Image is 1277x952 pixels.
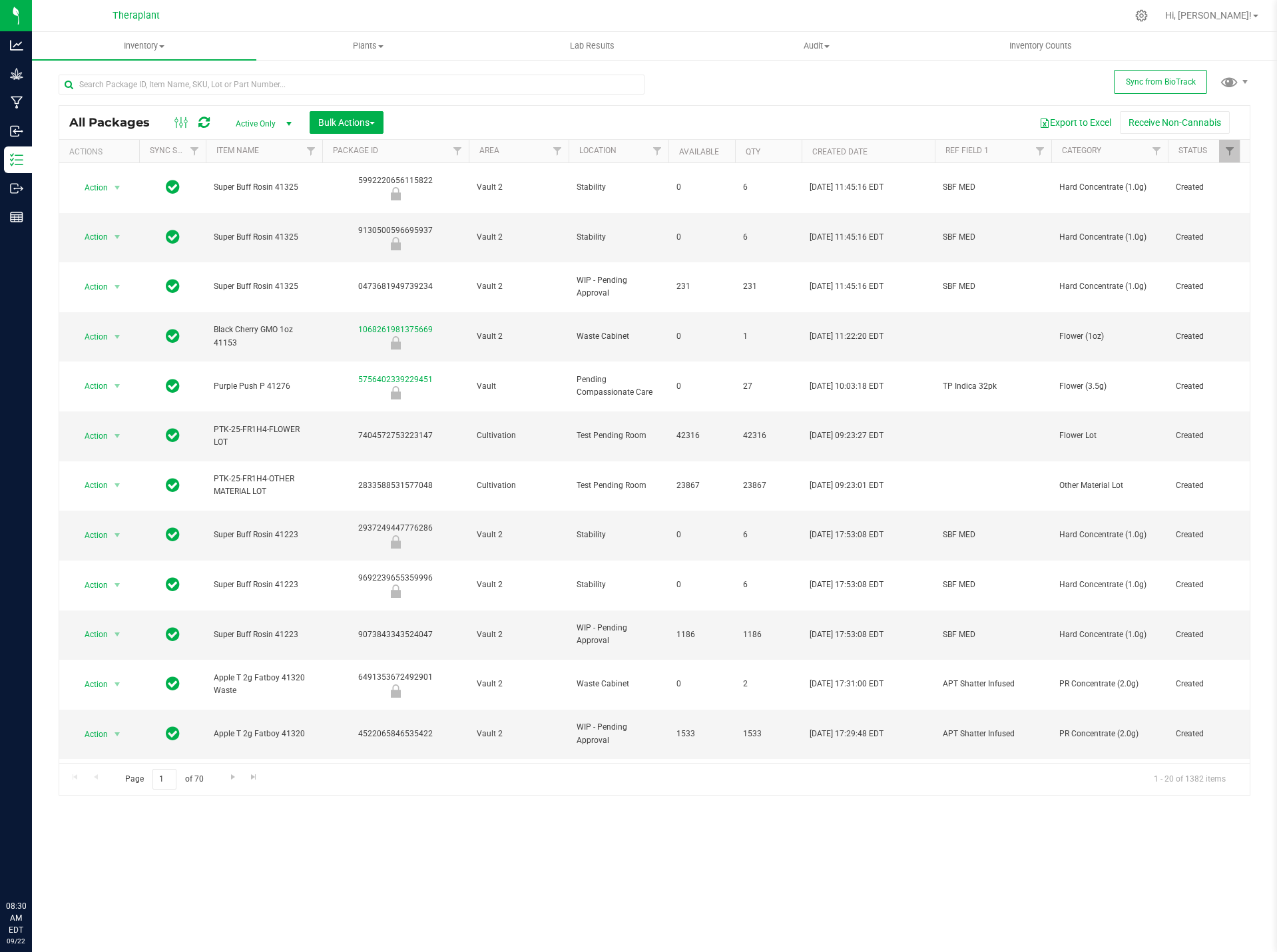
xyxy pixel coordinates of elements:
span: TP Indica 32pk [943,380,1043,393]
span: SBF MED [943,579,1043,591]
span: 42316 [743,429,794,442]
span: [DATE] 11:45:16 EDT [810,280,884,293]
a: Location [579,146,617,155]
a: Created Date [812,147,868,156]
span: WIP - Pending Approval [577,622,660,647]
span: Super Buff Rosin 41325 [214,280,314,293]
span: Created [1176,380,1233,393]
a: Category [1062,146,1101,155]
span: 0 [676,330,727,343]
p: 09/22 [6,936,26,946]
span: Vault 2 [477,529,561,541]
span: [DATE] 11:45:16 EDT [810,231,884,244]
span: In Sync [166,377,180,395]
span: Hard Concentrate (1.0g) [1059,181,1160,194]
span: Hard Concentrate (1.0g) [1059,231,1160,244]
span: Super Buff Rosin 41223 [214,579,314,591]
span: Hard Concentrate (1.0g) [1059,628,1160,641]
a: Filter [447,140,469,162]
span: select [109,278,126,296]
div: Newly Received [320,336,471,350]
div: 9130500596695937 [320,224,471,250]
div: Newly Received [320,684,471,698]
a: Go to the next page [223,769,242,787]
a: 1068261981375669 [358,325,433,334]
span: select [109,526,126,545]
span: Stability [577,579,660,591]
div: Newly Received [320,535,471,549]
a: Filter [646,140,668,162]
span: Hard Concentrate (1.0g) [1059,579,1160,591]
div: Actions [69,147,134,156]
span: [DATE] 17:53:08 EDT [810,579,884,591]
input: 1 [152,769,176,790]
div: 9692239655359996 [320,572,471,598]
div: Newly Received [320,187,471,200]
span: [DATE] 17:31:00 EDT [810,678,884,690]
span: Action [73,675,109,694]
span: Test Pending Room [577,429,660,442]
span: Action [73,725,109,744]
span: In Sync [166,426,180,445]
span: 6 [743,231,794,244]
span: Action [73,228,109,246]
span: Sync from BioTrack [1126,77,1196,87]
span: WIP - Pending Approval [577,721,660,746]
span: Created [1176,579,1233,591]
span: In Sync [166,277,180,296]
inline-svg: Manufacturing [10,96,23,109]
span: Super Buff Rosin 41325 [214,181,314,194]
span: In Sync [166,476,180,495]
div: 2833588531577048 [320,479,471,492]
div: Manage settings [1133,9,1150,22]
div: Newly Received [320,237,471,250]
div: Newly Received [320,585,471,598]
a: 5756402339229451 [358,375,433,384]
span: Hard Concentrate (1.0g) [1059,529,1160,541]
button: Receive Non-Cannabis [1120,111,1230,134]
span: SBF MED [943,628,1043,641]
span: [DATE] 11:22:20 EDT [810,330,884,343]
span: select [109,228,126,246]
button: Sync from BioTrack [1114,70,1207,94]
span: Action [73,526,109,545]
span: Created [1176,280,1233,293]
span: Vault 2 [477,181,561,194]
span: WIP - Pending Approval [577,274,660,300]
span: 231 [743,280,794,293]
span: 0 [676,380,727,393]
span: Apple T 2g Fatboy 41320 [214,728,314,740]
a: Package ID [333,146,378,155]
span: 1 - 20 of 1382 items [1143,769,1236,789]
span: Action [73,625,109,644]
button: Bulk Actions [310,111,383,134]
span: 1533 [743,728,794,740]
span: select [109,377,126,395]
inline-svg: Inbound [10,124,23,138]
span: [DATE] 09:23:01 EDT [810,479,884,492]
inline-svg: Outbound [10,182,23,195]
a: Inventory Counts [928,32,1152,60]
span: 42316 [676,429,727,442]
span: Hi, [PERSON_NAME]! [1165,10,1252,21]
span: Cultivation [477,479,561,492]
span: 23867 [676,479,727,492]
span: Vault 2 [477,280,561,293]
iframe: Resource center unread badge [39,843,55,859]
span: Stability [577,231,660,244]
span: SBF MED [943,280,1043,293]
div: 9073843343524047 [320,628,471,641]
span: Created [1176,728,1233,740]
span: In Sync [166,625,180,644]
span: PR Concentrate (2.0g) [1059,678,1160,690]
span: select [109,328,126,346]
span: Created [1176,181,1233,194]
span: Vault 2 [477,628,561,641]
inline-svg: Inventory [10,153,23,166]
a: Inventory [32,32,256,60]
iframe: Resource center [13,845,53,885]
span: Created [1176,330,1233,343]
span: Pending Compassionate Care [577,373,660,399]
span: 0 [676,579,727,591]
a: Ref Field 1 [945,146,989,155]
